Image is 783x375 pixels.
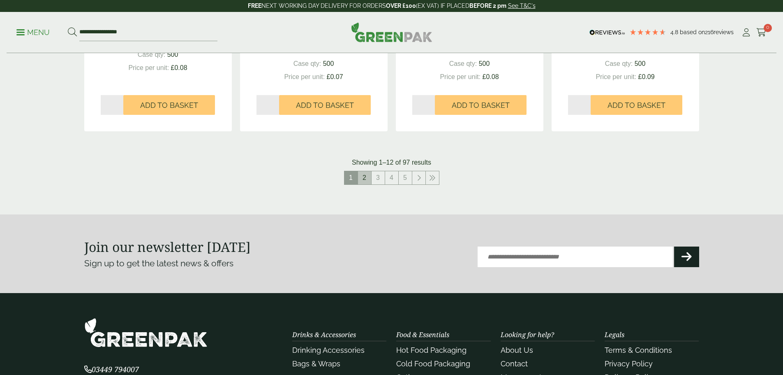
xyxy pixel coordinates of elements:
[293,60,321,67] span: Case qty:
[344,171,358,184] span: 1
[635,60,646,67] span: 500
[756,28,767,37] i: Cart
[171,64,187,71] span: £0.08
[292,346,365,354] a: Drinking Accessories
[84,366,139,374] a: 03449 794007
[323,60,334,67] span: 500
[501,346,533,354] a: About Us
[705,29,714,35] span: 216
[396,359,470,368] a: Cold Food Packaging
[279,95,371,115] button: Add to Basket
[607,101,665,110] span: Add to Basket
[352,158,431,168] p: Showing 1–12 of 97 results
[292,359,340,368] a: Bags & Wraps
[296,101,354,110] span: Add to Basket
[248,2,261,9] strong: FREE
[399,171,412,184] a: 5
[670,29,680,35] span: 4.8
[638,73,655,80] span: £0.09
[440,73,480,80] span: Price per unit:
[714,29,734,35] span: reviews
[605,346,672,354] a: Terms & Conditions
[327,73,343,80] span: £0.07
[358,171,371,184] a: 2
[351,22,432,42] img: GreenPak Supplies
[128,64,169,71] span: Price per unit:
[756,26,767,39] a: 0
[449,60,477,67] span: Case qty:
[167,51,178,58] span: 500
[123,95,215,115] button: Add to Basket
[508,2,536,9] a: See T&C's
[501,359,528,368] a: Contact
[138,51,166,58] span: Case qty:
[84,257,361,270] p: Sign up to get the latest news & offers
[469,2,506,9] strong: BEFORE 2 pm
[605,60,633,67] span: Case qty:
[385,171,398,184] a: 4
[589,30,625,35] img: REVIEWS.io
[605,359,653,368] a: Privacy Policy
[452,101,510,110] span: Add to Basket
[16,28,50,36] a: Menu
[372,171,385,184] a: 3
[386,2,416,9] strong: OVER £100
[84,364,139,374] span: 03449 794007
[629,28,666,36] div: 4.79 Stars
[596,73,636,80] span: Price per unit:
[764,24,772,32] span: 0
[84,238,251,256] strong: Join our newsletter [DATE]
[396,346,467,354] a: Hot Food Packaging
[16,28,50,37] p: Menu
[435,95,527,115] button: Add to Basket
[591,95,682,115] button: Add to Basket
[140,101,198,110] span: Add to Basket
[680,29,705,35] span: Based on
[741,28,751,37] i: My Account
[284,73,325,80] span: Price per unit:
[483,73,499,80] span: £0.08
[84,318,208,348] img: GreenPak Supplies
[479,60,490,67] span: 500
